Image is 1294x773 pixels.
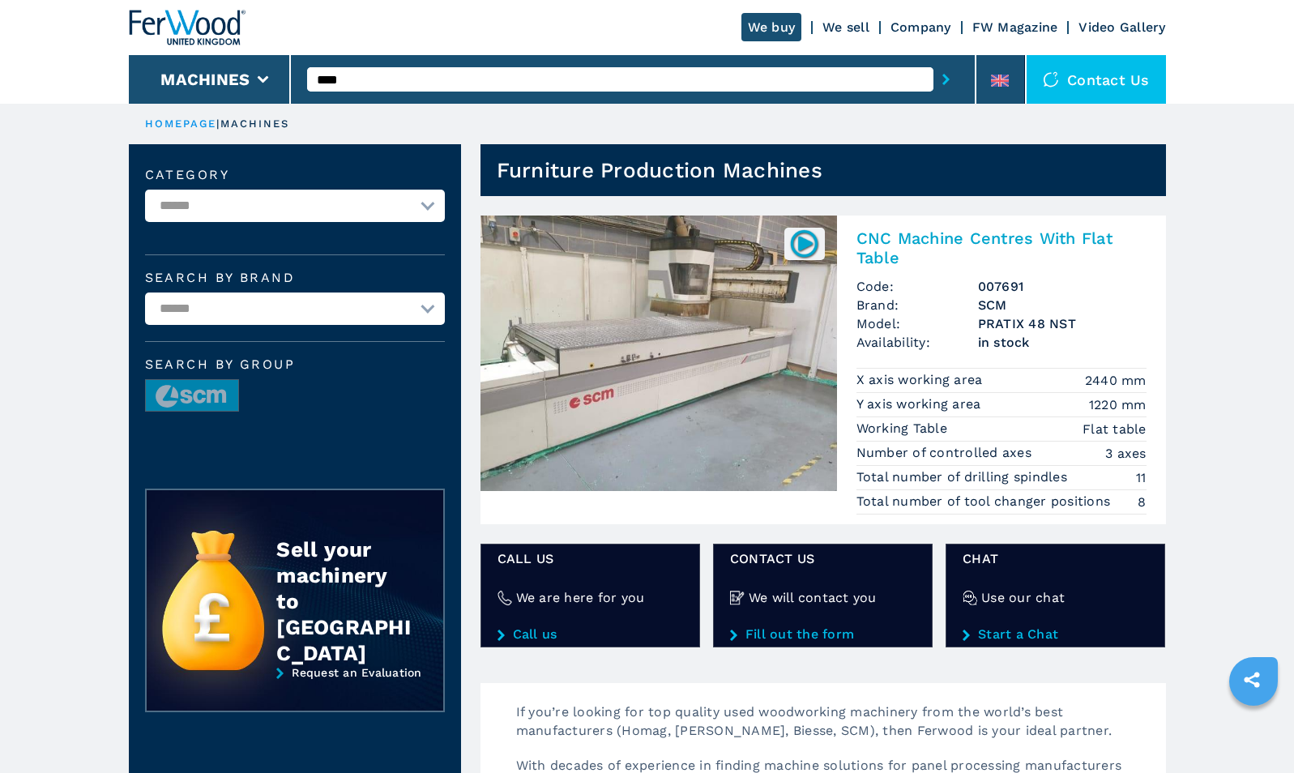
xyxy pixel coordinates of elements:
button: submit-button [933,61,959,98]
a: Call us [498,627,683,642]
div: Contact us [1027,55,1166,104]
a: sharethis [1232,660,1272,700]
iframe: Chat [1225,700,1282,761]
img: We will contact you [730,591,745,605]
em: 1220 mm [1089,395,1147,414]
em: 2440 mm [1085,371,1147,390]
button: Machines [160,70,250,89]
a: HOMEPAGE [145,117,217,130]
p: machines [220,117,290,131]
label: Category [145,169,445,182]
a: We sell [822,19,869,35]
p: Y axis working area [856,395,985,413]
h4: We will contact you [749,588,877,607]
h2: CNC Machine Centres With Flat Table [856,228,1147,267]
a: Fill out the form [730,627,916,642]
h4: Use our chat [981,588,1065,607]
label: Search by brand [145,271,445,284]
span: Brand: [856,296,978,314]
p: Working Table [856,420,952,438]
img: We are here for you [498,591,512,605]
span: CHAT [963,549,1148,568]
p: Total number of drilling spindles [856,468,1072,486]
em: 11 [1136,468,1147,487]
a: Company [890,19,951,35]
span: in stock [978,333,1147,352]
div: Sell your machinery to [GEOGRAPHIC_DATA] [276,536,411,666]
span: Model: [856,314,978,333]
img: Contact us [1043,71,1059,88]
img: CNC Machine Centres With Flat Table SCM PRATIX 48 NST [480,216,837,491]
a: Request an Evaluation [145,666,445,724]
span: CONTACT US [730,549,916,568]
h3: PRATIX 48 NST [978,314,1147,333]
span: Call us [498,549,683,568]
p: Total number of tool changer positions [856,493,1115,510]
img: Ferwood [129,10,246,45]
h4: We are here for you [516,588,645,607]
a: FW Magazine [972,19,1058,35]
a: We buy [741,13,802,41]
img: Use our chat [963,591,977,605]
em: 8 [1138,493,1146,511]
span: Search by group [145,358,445,371]
img: 007691 [788,228,820,259]
em: 3 axes [1105,444,1147,463]
h1: Furniture Production Machines [497,157,822,183]
a: Video Gallery [1078,19,1165,35]
p: Number of controlled axes [856,444,1036,462]
a: Start a Chat [963,627,1148,642]
img: image [146,380,238,412]
h3: SCM [978,296,1147,314]
span: Availability: [856,333,978,352]
a: CNC Machine Centres With Flat Table SCM PRATIX 48 NST007691CNC Machine Centres With Flat TableCod... [480,216,1166,524]
h3: 007691 [978,277,1147,296]
p: X axis working area [856,371,987,389]
p: If you’re looking for top quality used woodworking machinery from the world’s best manufacturers ... [500,703,1166,756]
em: Flat table [1083,420,1147,438]
span: | [216,117,220,130]
span: Code: [856,277,978,296]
